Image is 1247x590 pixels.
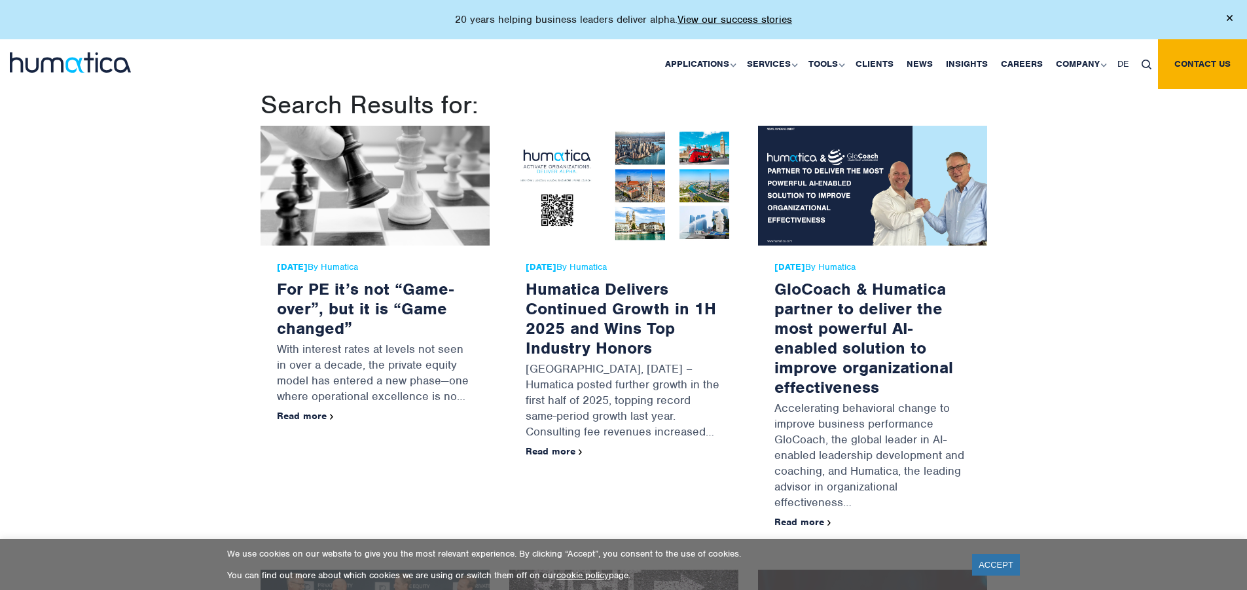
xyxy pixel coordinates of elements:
a: Company [1049,39,1111,89]
p: Accelerating behavioral change to improve business performance GloCoach, the global leader in AI-... [774,397,971,517]
p: With interest rates at levels not seen in over a decade, the private equity model has entered a n... [277,338,473,411]
span: DE [1117,58,1129,69]
a: Insights [939,39,994,89]
img: arrowicon [827,520,831,526]
a: Services [740,39,802,89]
a: Clients [849,39,900,89]
img: arrowicon [330,414,334,420]
a: Tools [802,39,849,89]
img: For PE it’s not “Game-over”, but it is “Game changed” [261,126,490,246]
a: For PE it’s not “Game-over”, but it is “Game changed” [277,278,454,339]
strong: [DATE] [526,261,556,272]
a: Contact us [1158,39,1247,89]
a: View our success stories [678,13,792,26]
a: Applications [659,39,740,89]
span: By Humatica [774,262,971,272]
a: Read more [526,445,583,457]
p: 20 years helping business leaders deliver alpha. [455,13,792,26]
span: By Humatica [277,262,473,272]
img: logo [10,52,131,73]
h1: Search Results for: [261,89,987,120]
a: ACCEPT [972,554,1020,576]
a: Read more [277,410,334,422]
p: We use cookies on our website to give you the most relevant experience. By clicking “Accept”, you... [227,548,956,559]
a: Humatica Delivers Continued Growth in 1H 2025 and Wins Top Industry Honors [526,278,716,358]
img: search_icon [1142,60,1151,69]
span: By Humatica [526,262,722,272]
strong: [DATE] [277,261,308,272]
a: cookie policy [556,570,609,581]
p: You can find out more about which cookies we are using or switch them off on our page. [227,570,956,581]
img: arrowicon [579,449,583,455]
a: DE [1111,39,1135,89]
strong: [DATE] [774,261,805,272]
a: News [900,39,939,89]
p: [GEOGRAPHIC_DATA], [DATE] – Humatica posted further growth in the first half of 2025, topping rec... [526,358,722,446]
a: Careers [994,39,1049,89]
img: GloCoach & Humatica partner to deliver the most powerful AI-enabled solution to improve organizat... [758,126,987,246]
a: GloCoach & Humatica partner to deliver the most powerful AI-enabled solution to improve organizat... [774,278,953,397]
a: Read more [774,516,831,528]
img: Humatica Delivers Continued Growth in 1H 2025 and Wins Top Industry Honors [509,126,738,246]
